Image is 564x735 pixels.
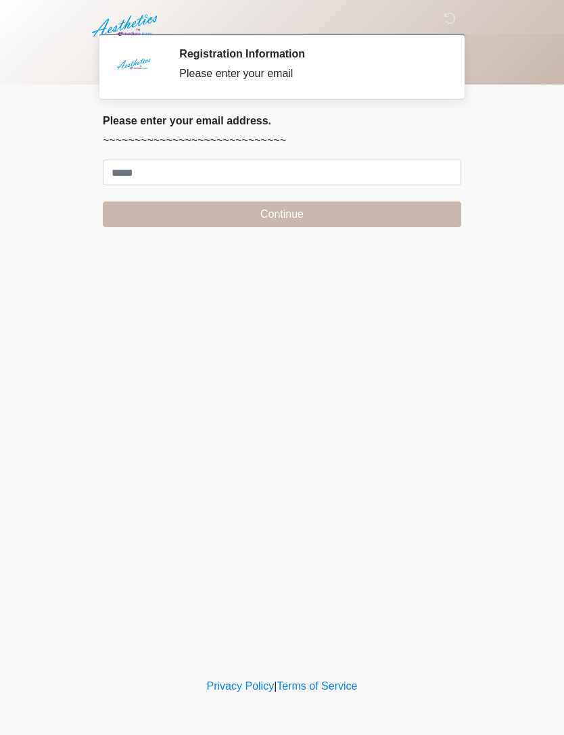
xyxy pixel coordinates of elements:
button: Continue [103,201,461,227]
h2: Please enter your email address. [103,114,461,127]
p: ~~~~~~~~~~~~~~~~~~~~~~~~~~~~~ [103,133,461,149]
a: Privacy Policy [207,680,275,692]
a: Terms of Service [277,680,357,692]
div: Please enter your email [179,66,441,82]
a: | [274,680,277,692]
img: Agent Avatar [113,47,154,88]
img: Aesthetics by Emediate Cure Logo [89,10,163,41]
h2: Registration Information [179,47,441,60]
